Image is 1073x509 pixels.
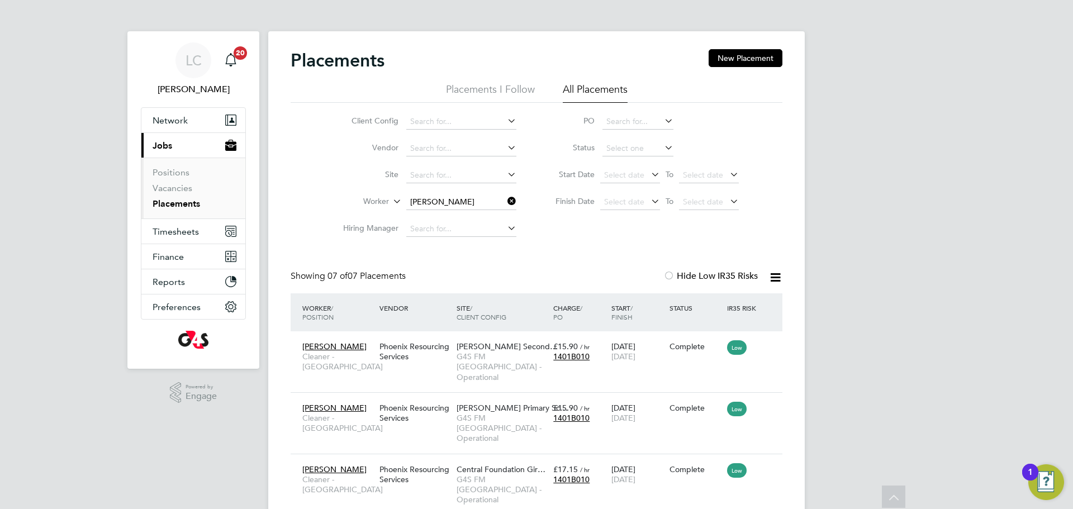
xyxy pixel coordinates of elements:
li: All Placements [563,83,628,103]
label: Finish Date [544,196,595,206]
div: Site [454,298,550,327]
span: Lilingxi Chen [141,83,246,96]
input: Search for... [406,194,516,210]
span: Preferences [153,302,201,312]
label: Status [544,142,595,153]
a: Powered byEngage [170,382,217,403]
div: Status [667,298,725,318]
span: G4S FM [GEOGRAPHIC_DATA] - Operational [457,474,548,505]
div: Complete [670,464,722,474]
span: Low [727,340,747,355]
span: Select date [683,170,723,180]
span: Central Foundation Gir… [457,464,545,474]
a: [PERSON_NAME]Cleaner - [GEOGRAPHIC_DATA]Phoenix Resourcing ServicesCentral Foundation Gir…G4S FM ... [300,458,782,468]
span: [PERSON_NAME] [302,403,367,413]
div: [DATE] [609,397,667,429]
input: Search for... [406,141,516,156]
span: / PO [553,303,582,321]
span: LC [186,53,202,68]
span: 07 Placements [327,270,406,282]
div: 1 [1028,472,1033,487]
span: [DATE] [611,474,635,484]
a: [PERSON_NAME]Cleaner - [GEOGRAPHIC_DATA]Phoenix Resourcing Services[PERSON_NAME] Primary Sc…G4S F... [300,397,782,406]
span: [DATE] [611,351,635,361]
div: Complete [670,341,722,351]
span: [PERSON_NAME] [302,464,367,474]
div: Complete [670,403,722,413]
input: Search for... [406,221,516,237]
span: Cleaner - [GEOGRAPHIC_DATA] [302,351,374,372]
span: To [662,167,677,182]
label: Hiring Manager [334,223,398,233]
label: Vendor [334,142,398,153]
span: / hr [580,404,590,412]
span: [PERSON_NAME] [302,341,367,351]
a: 20 [220,42,242,78]
label: Worker [325,196,389,207]
a: LC[PERSON_NAME] [141,42,246,96]
div: Showing [291,270,408,282]
input: Select one [602,141,673,156]
span: Jobs [153,140,172,151]
span: Engage [186,392,217,401]
label: PO [544,116,595,126]
label: Hide Low IR35 Risks [663,270,758,282]
label: Start Date [544,169,595,179]
li: Placements I Follow [446,83,535,103]
button: Reports [141,269,245,294]
span: / Position [302,303,334,321]
a: Placements [153,198,200,209]
span: £15.90 [553,403,578,413]
span: G4S FM [GEOGRAPHIC_DATA] - Operational [457,413,548,444]
span: 1401B010 [553,413,590,423]
a: Positions [153,167,189,178]
nav: Main navigation [127,31,259,369]
div: Start [609,298,667,327]
span: Cleaner - [GEOGRAPHIC_DATA] [302,413,374,433]
button: Preferences [141,294,245,319]
div: Worker [300,298,377,327]
span: Select date [604,170,644,180]
a: [PERSON_NAME]Cleaner - [GEOGRAPHIC_DATA]Phoenix Resourcing Services[PERSON_NAME] Second…G4S FM [G... [300,335,782,345]
span: Timesheets [153,226,199,237]
input: Search for... [406,114,516,130]
div: [DATE] [609,459,667,490]
div: [DATE] [609,336,667,367]
button: Network [141,108,245,132]
span: [DATE] [611,413,635,423]
span: Reports [153,277,185,287]
div: Charge [550,298,609,327]
span: Cleaner - [GEOGRAPHIC_DATA] [302,474,374,494]
span: Finance [153,251,184,262]
img: g4s-logo-retina.png [178,331,208,349]
span: / hr [580,465,590,474]
button: Open Resource Center, 1 new notification [1028,464,1064,500]
input: Search for... [602,114,673,130]
div: Phoenix Resourcing Services [377,459,454,490]
span: Low [727,402,747,416]
span: Powered by [186,382,217,392]
button: New Placement [709,49,782,67]
span: G4S FM [GEOGRAPHIC_DATA] - Operational [457,351,548,382]
span: 07 of [327,270,348,282]
button: Timesheets [141,219,245,244]
a: Go to home page [141,331,246,349]
span: 1401B010 [553,351,590,361]
label: Site [334,169,398,179]
span: £17.15 [553,464,578,474]
div: Phoenix Resourcing Services [377,336,454,367]
div: Jobs [141,158,245,218]
span: [PERSON_NAME] Primary Sc… [457,403,568,413]
span: [PERSON_NAME] Second… [457,341,558,351]
button: Jobs [141,133,245,158]
div: IR35 Risk [724,298,763,318]
span: 1401B010 [553,474,590,484]
span: To [662,194,677,208]
span: / Finish [611,303,633,321]
a: Vacancies [153,183,192,193]
input: Search for... [406,168,516,183]
h2: Placements [291,49,384,72]
span: Network [153,115,188,126]
span: 20 [234,46,247,60]
div: Vendor [377,298,454,318]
